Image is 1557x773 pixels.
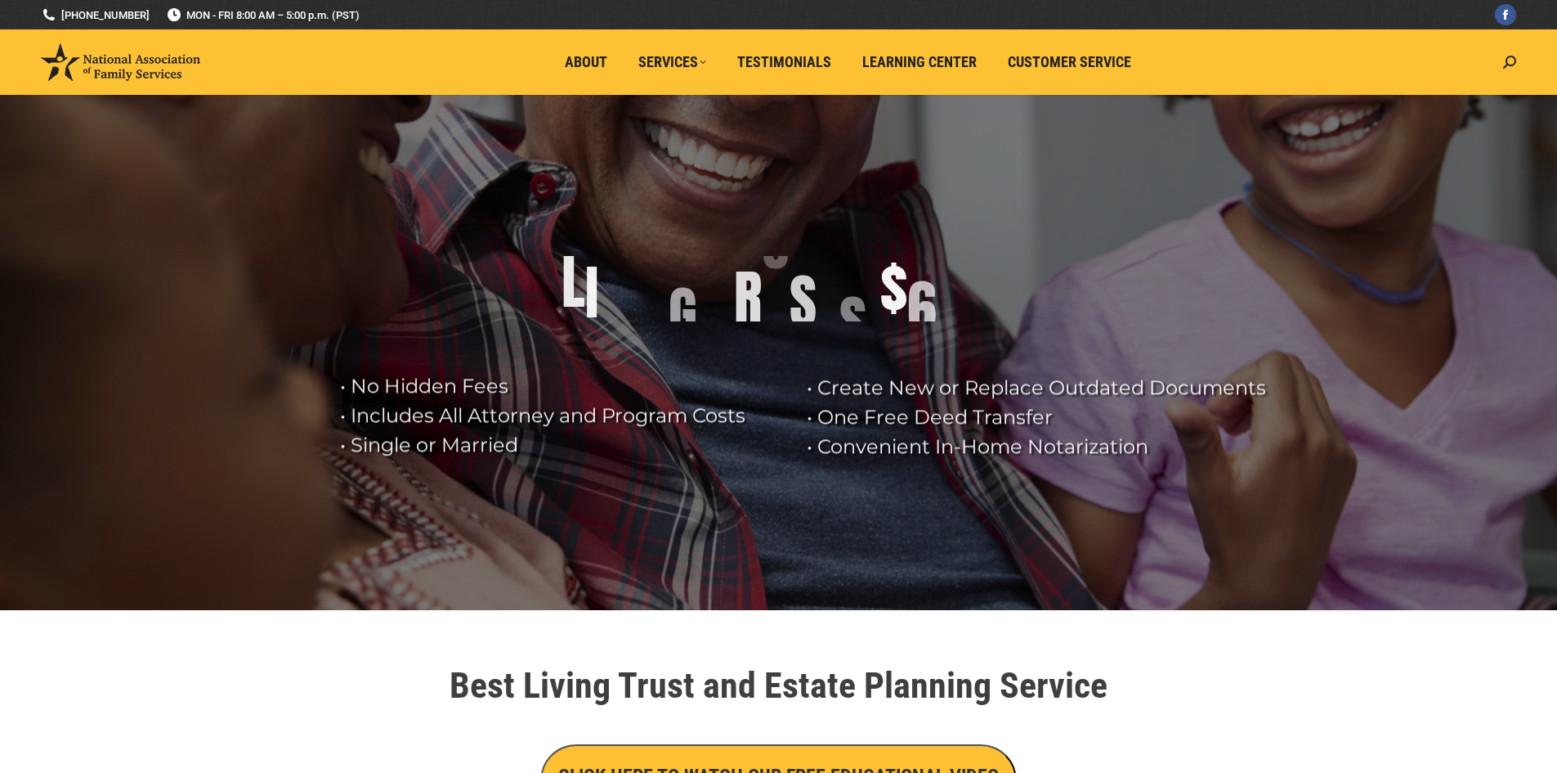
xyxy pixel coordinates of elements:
a: Facebook page opens in new window [1495,4,1516,25]
a: Testimonials [726,47,843,78]
rs-layer: • No Hidden Fees • Includes All Attorney and Program Costs • Single or Married [340,371,786,460]
rs-layer: • Create New or Replace Outdated Documents • One Free Deed Transfer • Convenient In-Home Notariza... [807,373,1281,461]
span: About [565,53,607,71]
h1: Best Living Trust and Estate Planning Service [321,667,1237,703]
div: U [762,211,790,276]
div: L [562,249,585,315]
span: MON - FRI 8:00 AM – 5:00 p.m. (PST) [166,7,360,23]
div: S [839,290,866,356]
a: Customer Service [996,47,1143,78]
div: I [626,314,639,380]
span: Customer Service [1008,53,1131,71]
div: I [585,260,598,326]
div: R [734,265,762,330]
a: About [553,47,619,78]
a: Learning Center [851,47,988,78]
span: Testimonials [737,53,831,71]
div: G [669,281,697,347]
span: Services [638,53,706,71]
div: S [790,269,817,335]
img: National Association of Family Services [41,43,200,81]
div: $ [880,254,907,319]
span: Learning Center [862,53,977,71]
div: 6 [907,275,937,340]
a: [PHONE_NUMBER] [41,7,150,23]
